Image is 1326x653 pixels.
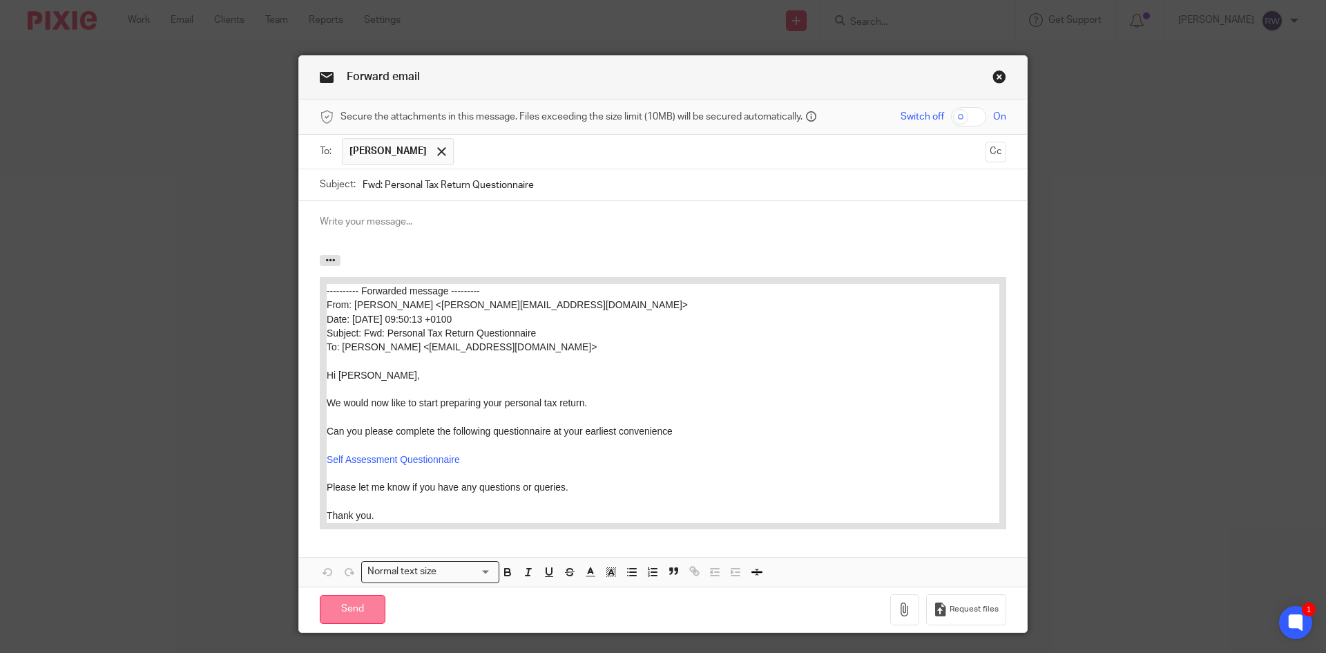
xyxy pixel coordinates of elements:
span: On [993,110,1006,124]
input: Search for option [441,565,491,579]
button: Request files [926,594,1006,625]
span: Forward email [347,71,420,82]
span: Secure the attachments in this message. Files exceeding the size limit (10MB) will be secured aut... [340,110,803,124]
span: Normal text size [365,565,440,579]
span: [PERSON_NAME] [349,144,427,158]
label: Subject: [320,178,356,191]
span: Switch off [901,110,944,124]
div: 1 [1302,603,1316,616]
input: Send [320,595,385,625]
a: Close this dialog window [992,70,1006,88]
span: Request files [950,604,999,615]
label: To: [320,144,335,158]
div: Search for option [361,561,499,583]
button: Cc [986,142,1006,162]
